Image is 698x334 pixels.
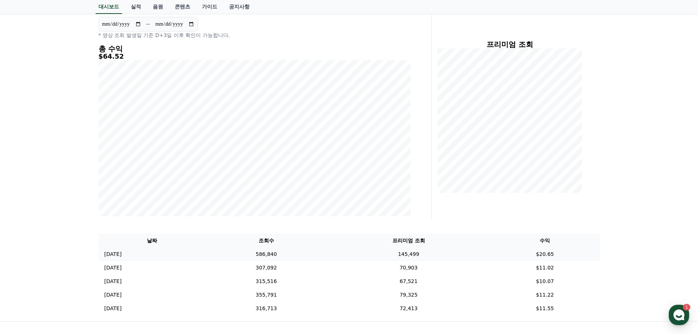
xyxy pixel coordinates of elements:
td: $10.07 [490,275,600,288]
td: 315,516 [206,275,327,288]
p: [DATE] [104,291,122,299]
h5: $64.52 [99,53,411,60]
p: [DATE] [104,264,122,272]
td: 316,713 [206,302,327,315]
th: 조회수 [206,234,327,247]
p: * 영상 조회 발생일 기준 D+3일 이후 확인이 가능합니다. [99,32,411,39]
th: 수익 [490,234,600,247]
p: [DATE] [104,278,122,285]
td: $20.65 [490,247,600,261]
td: $11.22 [490,288,600,302]
p: [DATE] [104,250,122,258]
td: 70,903 [327,261,490,275]
p: ~ [146,20,151,29]
td: 307,092 [206,261,327,275]
td: 355,791 [206,288,327,302]
td: $11.02 [490,261,600,275]
h4: 총 수익 [99,45,411,53]
td: 67,521 [327,275,490,288]
td: $11.55 [490,302,600,315]
span: 설정 [113,243,122,249]
p: [DATE] [104,305,122,312]
td: 586,840 [206,247,327,261]
th: 날짜 [99,234,206,247]
a: 홈 [2,232,48,251]
span: 대화 [67,244,76,250]
h4: 프리미엄 조회 [437,40,582,48]
td: 145,499 [327,247,490,261]
a: 설정 [95,232,141,251]
th: 프리미엄 조회 [327,234,490,247]
span: 홈 [23,243,27,249]
td: 79,325 [327,288,490,302]
a: 1대화 [48,232,95,251]
span: 1 [74,232,77,238]
td: 72,413 [327,302,490,315]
